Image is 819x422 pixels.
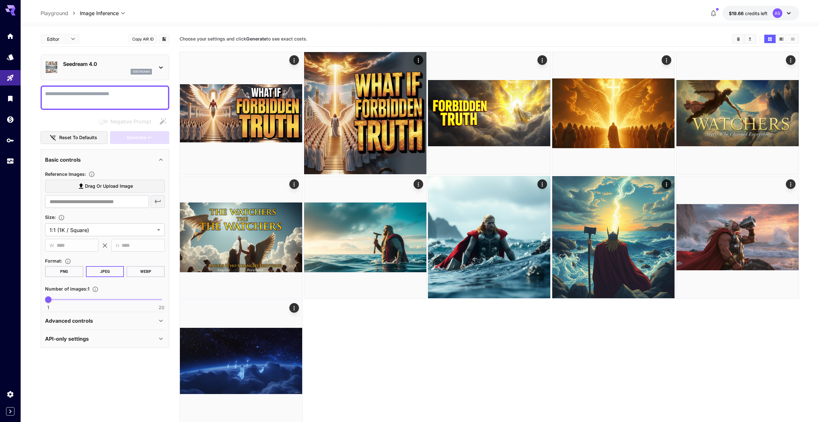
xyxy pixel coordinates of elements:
div: API-only settings [45,331,165,346]
div: Actions [662,179,671,189]
span: Reference Images : [45,171,86,177]
img: 2Q== [676,52,799,174]
div: Models [6,51,14,59]
p: API-only settings [45,335,89,343]
div: Actions [289,303,299,313]
img: 9k= [552,52,675,174]
button: Reset to defaults [41,131,107,144]
nav: breadcrumb [41,9,80,17]
div: Library [6,94,14,103]
p: seedream4 [133,69,150,74]
span: Editor [47,36,67,42]
div: Actions [538,55,547,65]
p: Advanced controls [45,317,93,325]
div: Actions [289,179,299,189]
button: Add to library [161,35,167,43]
button: Copy AIR ID [128,34,157,44]
button: Show media in video view [776,35,787,43]
label: Drag or upload image [45,180,165,193]
div: Advanced controls [45,313,165,328]
div: Actions [538,179,547,189]
button: WEBP [126,266,165,277]
img: 9k= [180,176,302,298]
img: 9k= [180,300,302,422]
button: Download All [744,35,756,43]
div: AS [773,8,782,18]
div: Actions [786,179,796,189]
span: Number of images : 1 [45,286,89,292]
span: 1 [47,304,49,311]
div: Clear AllDownload All [732,34,756,44]
div: Basic controls [45,152,165,167]
span: Image Inference [80,9,119,17]
button: Show media in list view [787,35,798,43]
img: 9k= [304,52,426,174]
span: Negative Prompt [110,118,151,125]
button: PNG [45,266,83,277]
span: Size : [45,214,56,220]
span: 1:1 (1K / Square) [50,226,154,234]
div: Actions [662,55,671,65]
img: Z [676,176,799,298]
img: 2Q== [552,176,675,298]
a: Playground [41,9,68,17]
button: Adjust the dimensions of the generated image by specifying its width and height in pixels, or sel... [56,214,67,221]
span: $19.66 [729,11,745,16]
button: Show media in grid view [764,35,776,43]
div: $19.661 [729,10,768,17]
div: Actions [414,179,423,189]
div: Wallet [6,115,14,123]
button: Expand sidebar [6,407,14,416]
span: 20 [159,304,164,311]
p: Basic controls [45,156,81,164]
div: Actions [786,55,796,65]
div: Home [6,32,14,40]
b: Generate [246,36,266,41]
span: Drag or upload image [85,182,133,190]
span: H [116,242,119,249]
img: 2Q== [428,176,550,298]
span: Format : [45,258,62,264]
div: Settings [6,390,14,398]
p: Seedream 4.0 [63,60,152,68]
div: Actions [289,55,299,65]
button: Specify how many images to generate in a single request. Each image generation will be charged se... [89,286,101,292]
button: Upload a reference image to guide the result. This is needed for Image-to-Image or Inpainting. Su... [86,171,98,177]
div: API Keys [6,136,14,144]
span: credits left [745,11,768,16]
span: Choose your settings and click to see exact costs. [180,36,307,41]
img: Z [304,176,426,298]
div: Playground [6,74,14,82]
button: Choose the file format for the output image. [62,258,74,265]
button: $19.661AS [722,6,799,21]
span: W [50,242,54,249]
button: Clear All [733,35,744,43]
div: Usage [6,157,14,165]
div: Seedream 4.0seedream4 [45,58,165,77]
span: Negative prompts are not compatible with the selected model. [98,117,156,125]
img: Z [428,52,550,174]
button: JPEG [86,266,124,277]
div: Show media in grid viewShow media in video viewShow media in list view [764,34,799,44]
img: 9k= [180,52,302,174]
div: Actions [414,55,423,65]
